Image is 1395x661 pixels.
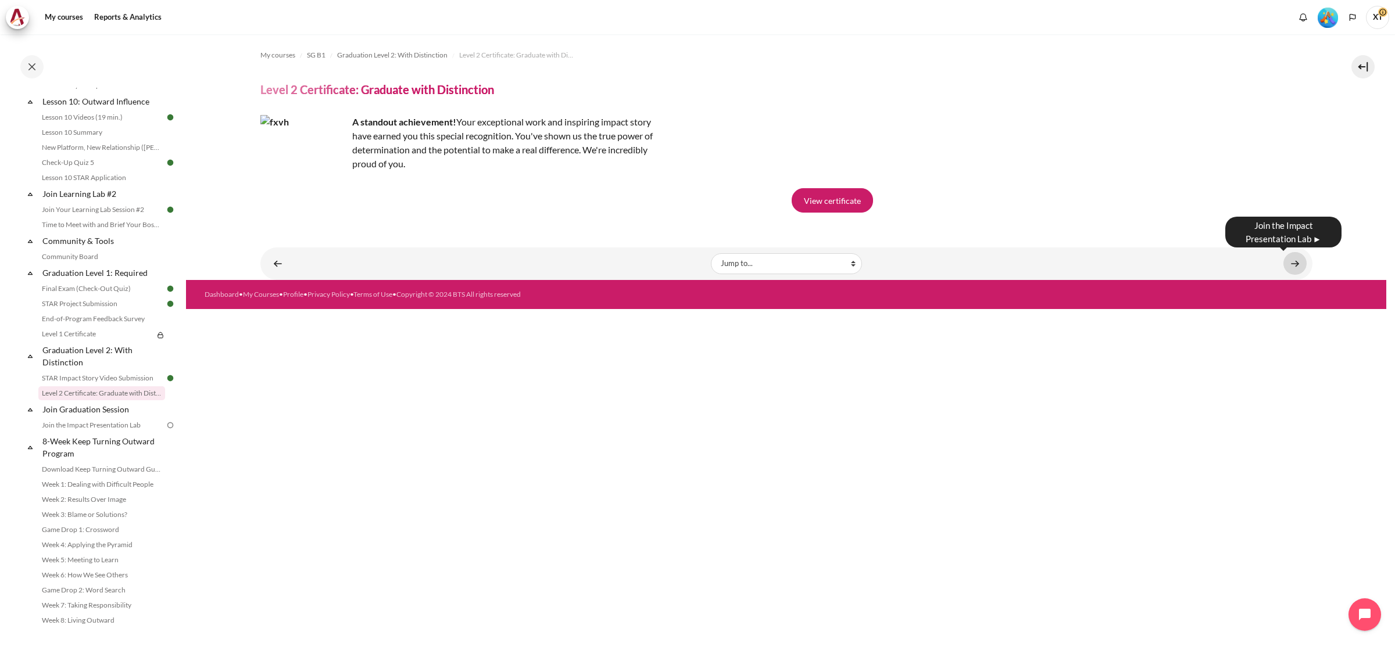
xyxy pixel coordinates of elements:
[38,553,165,567] a: Week 5: Meeting to Learn
[1318,6,1338,28] div: Level #5
[38,523,165,537] a: Game Drop 1: Crossword
[1225,217,1342,247] div: Join the Impact Presentation Lab ►
[186,34,1386,280] section: Content
[260,82,494,97] h4: Level 2 Certificate: Graduate with Distinction
[24,404,36,415] span: Collapse
[38,282,165,296] a: Final Exam (Check-Out Quiz)
[260,50,295,60] span: My courses
[38,568,165,582] a: Week 6: How We See Others
[352,116,456,127] strong: A standout achievement!
[41,186,165,202] a: Join Learning Lab #2
[6,6,35,29] a: Architeck Architeck
[337,48,448,62] a: Graduation Level 2: With Distinction
[205,290,239,299] a: Dashboard
[205,289,860,300] div: • • • • •
[24,267,36,279] span: Collapse
[1366,6,1389,29] a: User menu
[38,462,165,476] a: Download Keep Turning Outward Guide
[1318,8,1338,28] img: Level #5
[24,350,36,362] span: Collapse
[41,342,165,370] a: Graduation Level 2: With Distinction
[266,252,289,275] a: ◄ STAR Impact Story Video Submission
[38,312,165,326] a: End-of-Program Feedback Survey
[38,156,165,170] a: Check-Up Quiz 5
[165,283,176,294] img: Done
[38,386,165,400] a: Level 2 Certificate: Graduate with Distinction
[38,477,165,491] a: Week 1: Dealing with Difficult People
[792,188,873,213] a: View certificate
[260,48,295,62] a: My courses
[24,235,36,247] span: Collapse
[38,327,153,341] a: Level 1 Certificate
[38,418,165,432] a: Join the Impact Presentation Lab
[38,297,165,311] a: STAR Project Submission
[337,50,448,60] span: Graduation Level 2: With Distinction
[41,265,165,281] a: Graduation Level 1: Required
[165,204,176,215] img: Done
[307,48,325,62] a: SG B1
[165,373,176,383] img: Done
[243,290,279,299] a: My Courses
[165,299,176,309] img: Done
[165,157,176,168] img: Done
[24,188,36,200] span: Collapse
[41,401,165,417] a: Join Graduation Session
[1294,9,1312,26] div: Show notification window with no new notifications
[41,94,165,109] a: Lesson 10: Outward Influence
[38,538,165,552] a: Week 4: Applying the Pyramid
[165,112,176,123] img: Done
[38,141,165,155] a: New Platform, New Relationship ([PERSON_NAME]'s Story)
[307,290,350,299] a: Privacy Policy
[38,171,165,185] a: Lesson 10 STAR Application
[1344,9,1361,26] button: Languages
[24,96,36,107] span: Collapse
[260,115,348,202] img: fxvh
[165,420,176,430] img: To do
[38,250,165,264] a: Community Board
[90,6,166,29] a: Reports & Analytics
[38,125,165,139] a: Lesson 10 Summary
[24,441,36,453] span: Collapse
[1313,6,1343,28] a: Level #5
[38,583,165,597] a: Game Drop 2: Word Search
[459,48,575,62] a: Level 2 Certificate: Graduate with Distinction
[459,50,575,60] span: Level 2 Certificate: Graduate with Distinction
[41,433,165,461] a: 8-Week Keep Turning Outward Program
[38,110,165,124] a: Lesson 10 Videos (19 min.)
[38,508,165,522] a: Week 3: Blame or Solutions?
[283,290,303,299] a: Profile
[38,493,165,506] a: Week 2: Results Over Image
[41,233,165,249] a: Community & Tools
[38,203,165,217] a: Join Your Learning Lab Session #2
[41,6,87,29] a: My courses
[38,371,165,385] a: STAR Impact Story Video Submission
[1366,6,1389,29] span: XT
[396,290,521,299] a: Copyright © 2024 BTS All rights reserved
[353,290,392,299] a: Terms of Use
[38,218,165,232] a: Time to Meet with and Brief Your Boss #2
[9,9,26,26] img: Architeck
[260,46,1312,64] nav: Navigation bar
[307,50,325,60] span: SG B1
[260,115,667,171] div: Your exceptional work and inspiring impact story have earned you this special recognition. You've...
[38,613,165,627] a: Week 8: Living Outward
[38,598,165,612] a: Week 7: Taking Responsibility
